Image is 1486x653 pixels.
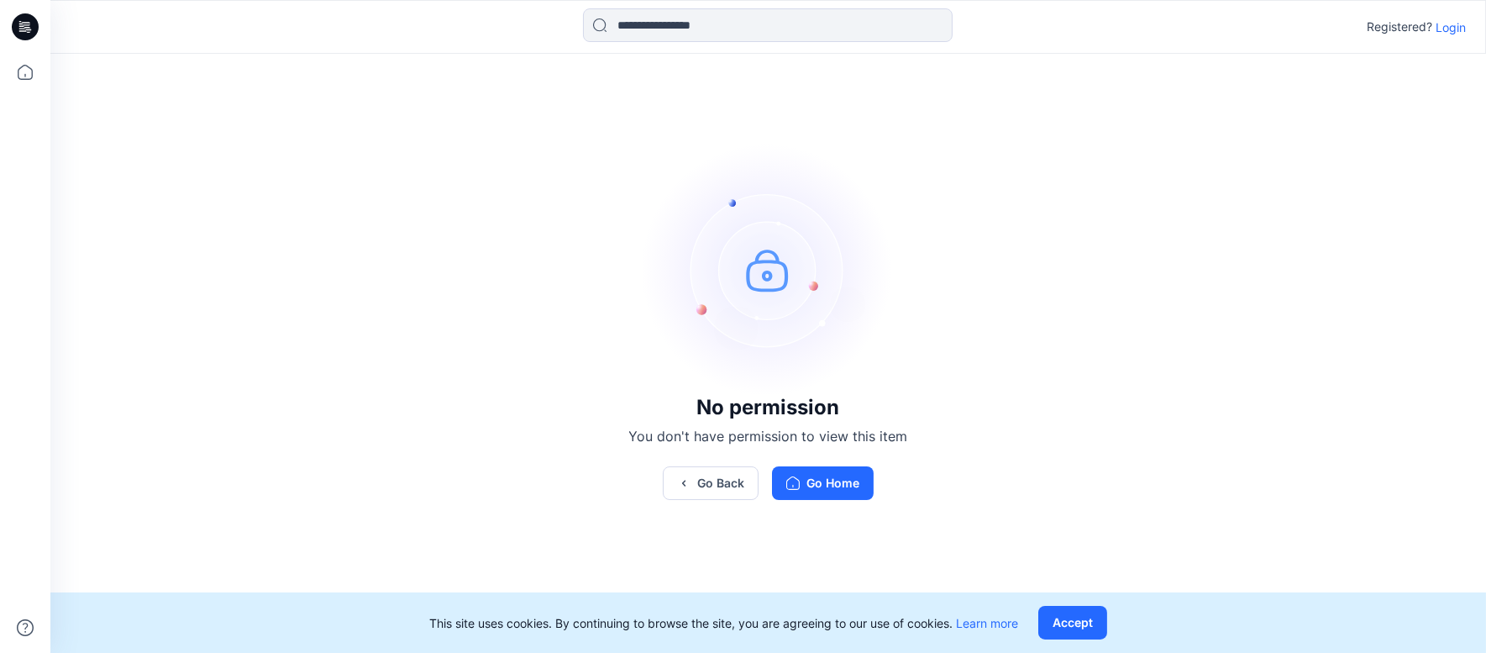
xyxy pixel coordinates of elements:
a: Learn more [956,616,1018,630]
p: You don't have permission to view this item [629,426,908,446]
p: Registered? [1367,17,1432,37]
p: This site uses cookies. By continuing to browse the site, you are agreeing to our use of cookies. [429,614,1018,632]
button: Go Home [772,466,874,500]
button: Go Back [663,466,759,500]
p: Login [1436,18,1466,36]
h3: No permission [629,396,908,419]
img: no-perm.svg [643,144,895,396]
button: Accept [1038,606,1107,640]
